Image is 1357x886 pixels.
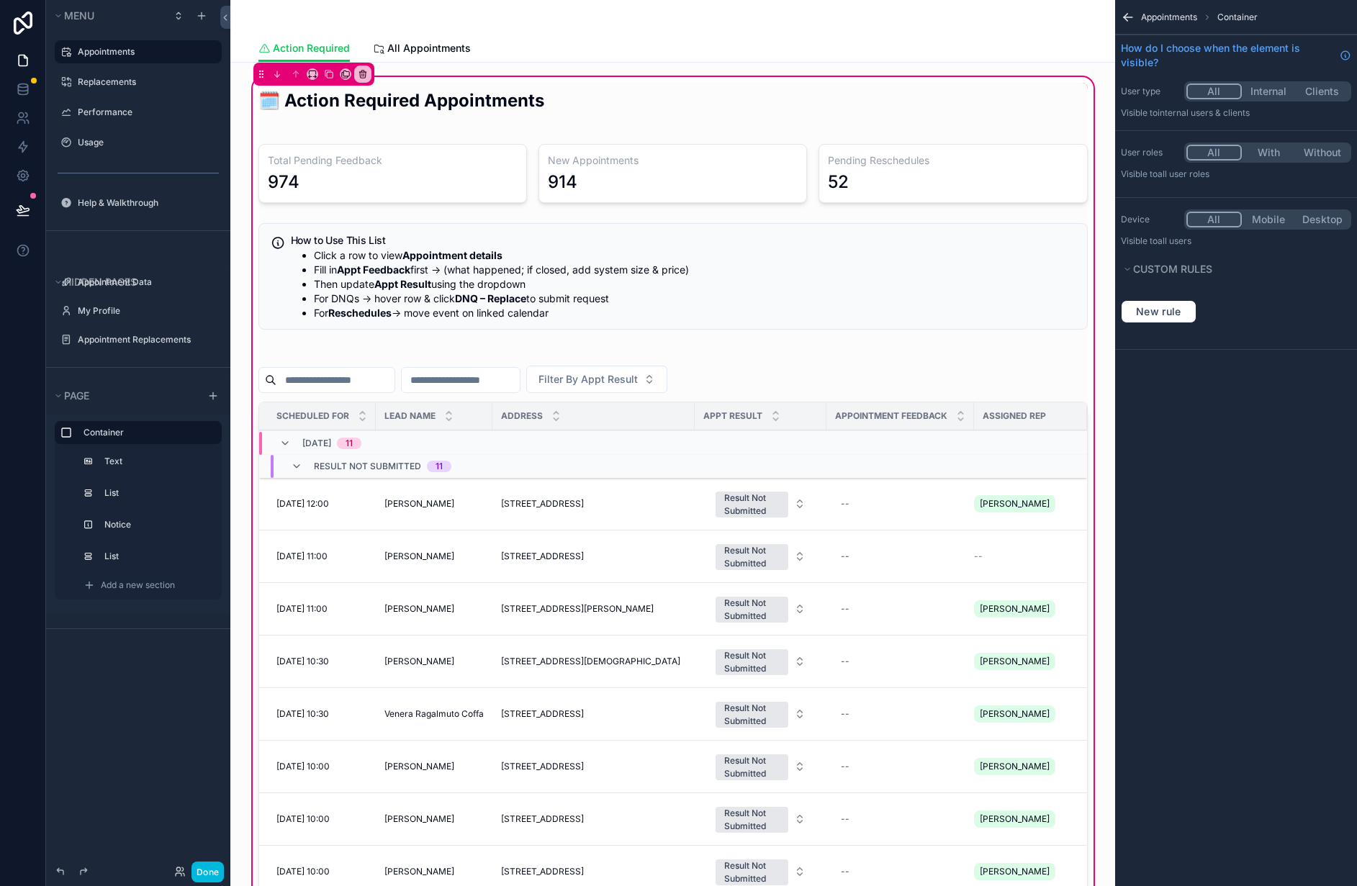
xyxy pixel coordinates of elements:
[1130,305,1187,318] span: New rule
[501,410,543,422] span: Address
[78,276,213,288] label: Appointment Data
[835,410,947,422] span: Appointment Feedback
[64,389,89,402] span: Page
[104,519,207,530] label: Notice
[191,862,224,882] button: Done
[1295,145,1349,161] button: Without
[1242,145,1296,161] button: With
[258,35,350,63] a: Action Required
[1295,83,1349,99] button: Clients
[1158,107,1250,118] span: Internal users & clients
[104,456,207,467] label: Text
[302,438,331,449] span: [DATE]
[52,272,216,292] button: Hidden pages
[78,197,213,209] label: Help & Walkthrough
[373,35,471,64] a: All Appointments
[1242,212,1296,227] button: Mobile
[1121,235,1351,247] p: Visible to
[983,410,1046,422] span: Assigned Rep
[1186,83,1242,99] button: All
[1121,168,1351,180] p: Visible to
[52,386,199,406] button: Page
[78,46,213,58] label: Appointments
[1133,263,1212,275] span: Custom rules
[314,461,421,472] span: Result Not Submitted
[1141,12,1197,23] span: Appointments
[46,415,230,614] div: scrollable content
[78,137,213,148] label: Usage
[104,551,207,562] label: List
[64,9,94,22] span: Menu
[276,410,349,422] span: Scheduled For
[78,76,213,88] label: Replacements
[1121,300,1196,323] button: New rule
[1121,107,1351,119] p: Visible to
[436,461,443,472] div: 11
[1121,86,1178,97] label: User type
[1186,212,1242,227] button: All
[1242,83,1296,99] button: Internal
[84,427,210,438] label: Container
[346,438,353,449] div: 11
[78,107,213,118] label: Performance
[1217,12,1258,23] span: Container
[1295,212,1349,227] button: Desktop
[52,6,164,26] button: Menu
[273,41,350,55] span: Action Required
[104,487,207,499] label: List
[1158,168,1209,179] span: All user roles
[1186,145,1242,161] button: All
[1121,41,1351,70] a: How do I choose when the element is visible?
[78,334,213,345] label: Appointment Replacements
[1121,259,1343,279] button: Custom rules
[101,579,175,591] span: Add a new section
[703,410,762,422] span: Appt Result
[1121,41,1334,70] span: How do I choose when the element is visible?
[1158,235,1191,246] span: all users
[78,305,213,317] label: My Profile
[1121,147,1178,158] label: User roles
[387,41,471,55] span: All Appointments
[1121,214,1178,225] label: Device
[384,410,436,422] span: Lead Name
